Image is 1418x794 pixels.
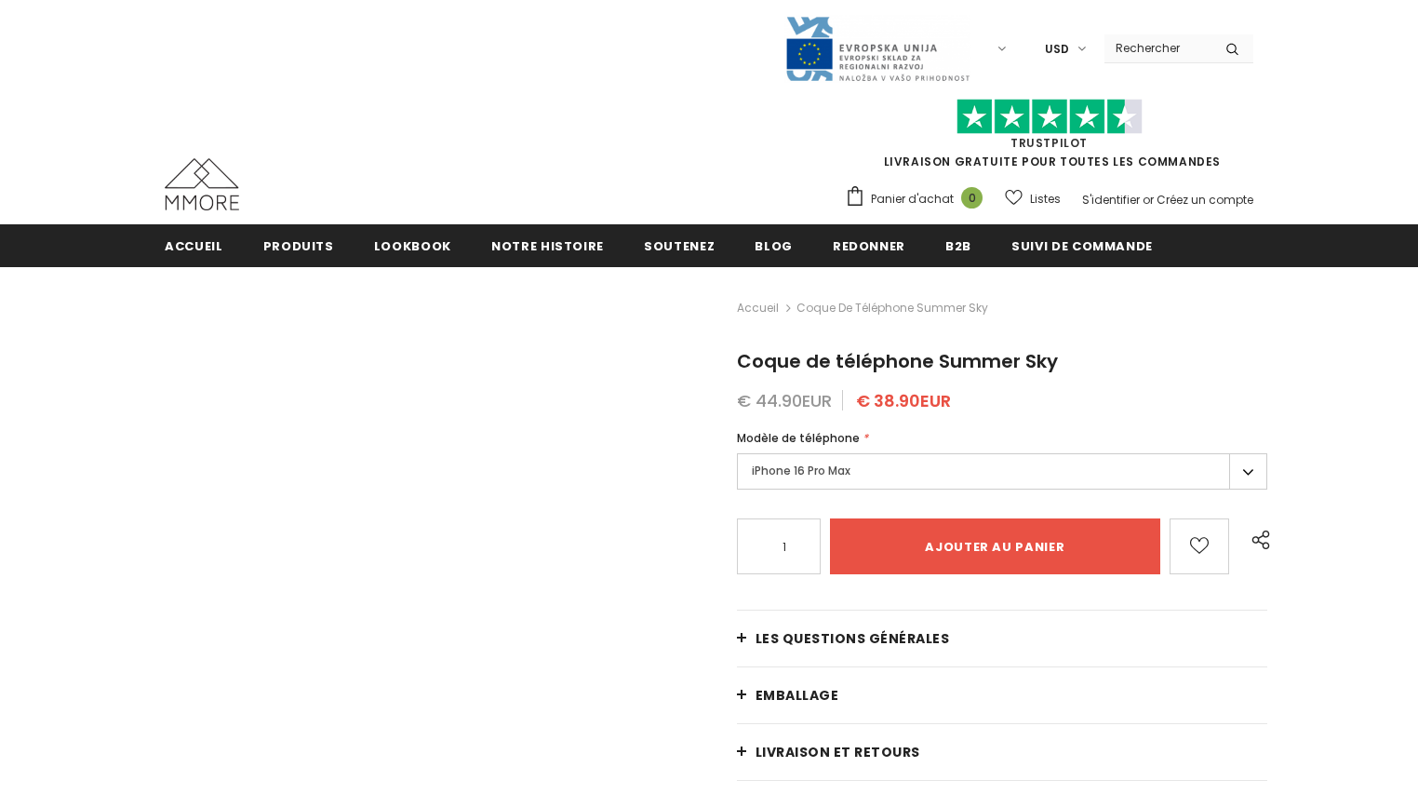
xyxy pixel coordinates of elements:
[644,224,715,266] a: soutenez
[1005,182,1061,215] a: Listes
[1030,190,1061,209] span: Listes
[737,453,1267,490] label: iPhone 16 Pro Max
[165,158,239,210] img: Cas MMORE
[374,224,451,266] a: Lookbook
[491,224,604,266] a: Notre histoire
[644,237,715,255] span: soutenez
[956,99,1143,135] img: Faites confiance aux étoiles pilotes
[755,237,793,255] span: Blog
[1010,135,1088,151] a: TrustPilot
[833,237,905,255] span: Redonner
[830,518,1161,574] input: Ajouter au panier
[491,237,604,255] span: Notre histoire
[165,224,223,266] a: Accueil
[784,15,970,83] img: Javni Razpis
[737,297,779,319] a: Accueil
[945,237,971,255] span: B2B
[845,185,992,213] a: Panier d'achat 0
[784,40,970,56] a: Javni Razpis
[1011,224,1153,266] a: Suivi de commande
[1011,237,1153,255] span: Suivi de commande
[737,389,832,412] span: € 44.90EUR
[961,187,983,209] span: 0
[374,237,451,255] span: Lookbook
[263,224,334,266] a: Produits
[1104,34,1211,61] input: Search Site
[833,224,905,266] a: Redonner
[796,297,988,319] span: Coque de téléphone Summer Sky
[756,686,839,705] span: EMBALLAGE
[945,224,971,266] a: B2B
[737,430,860,446] span: Modèle de téléphone
[165,237,223,255] span: Accueil
[845,107,1253,169] span: LIVRAISON GRATUITE POUR TOUTES LES COMMANDES
[1045,40,1069,59] span: USD
[737,611,1267,666] a: Les questions générales
[756,629,950,648] span: Les questions générales
[871,190,954,209] span: Panier d'achat
[1157,192,1253,208] a: Créez un compte
[737,724,1267,780] a: Livraison et retours
[1143,192,1154,208] span: or
[856,389,951,412] span: € 38.90EUR
[737,348,1058,374] span: Coque de téléphone Summer Sky
[263,237,334,255] span: Produits
[756,743,920,761] span: Livraison et retours
[737,667,1267,723] a: EMBALLAGE
[1082,192,1140,208] a: S'identifier
[755,224,793,266] a: Blog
